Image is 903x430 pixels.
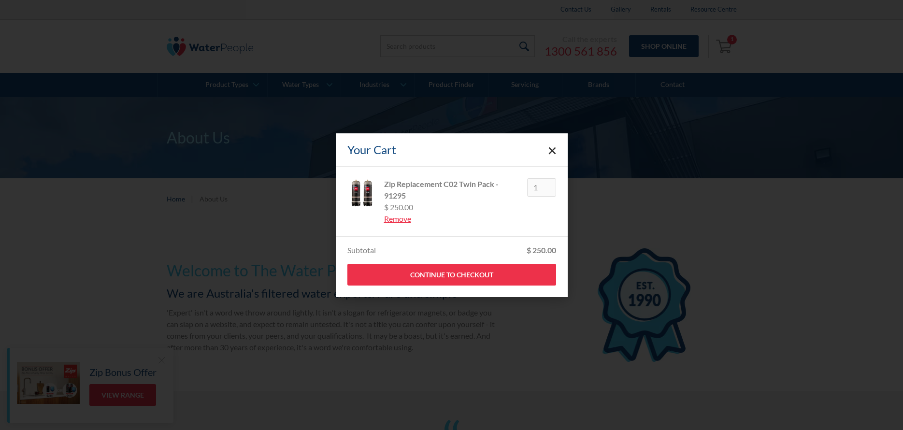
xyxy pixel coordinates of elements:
div: $ 250.00 [384,201,519,213]
a: Continue to Checkout [347,264,556,286]
div: Subtotal [347,244,376,256]
div: Your Cart [347,141,396,158]
a: Remove item from cart [384,213,519,225]
div: Remove [384,213,519,225]
div: $ 250.00 [527,244,556,256]
iframe: podium webchat widget prompt [739,289,903,394]
div: Zip Replacement C02 Twin Pack - 91295 [384,178,519,201]
a: Close cart [548,146,556,154]
iframe: podium webchat widget bubble [826,382,903,430]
